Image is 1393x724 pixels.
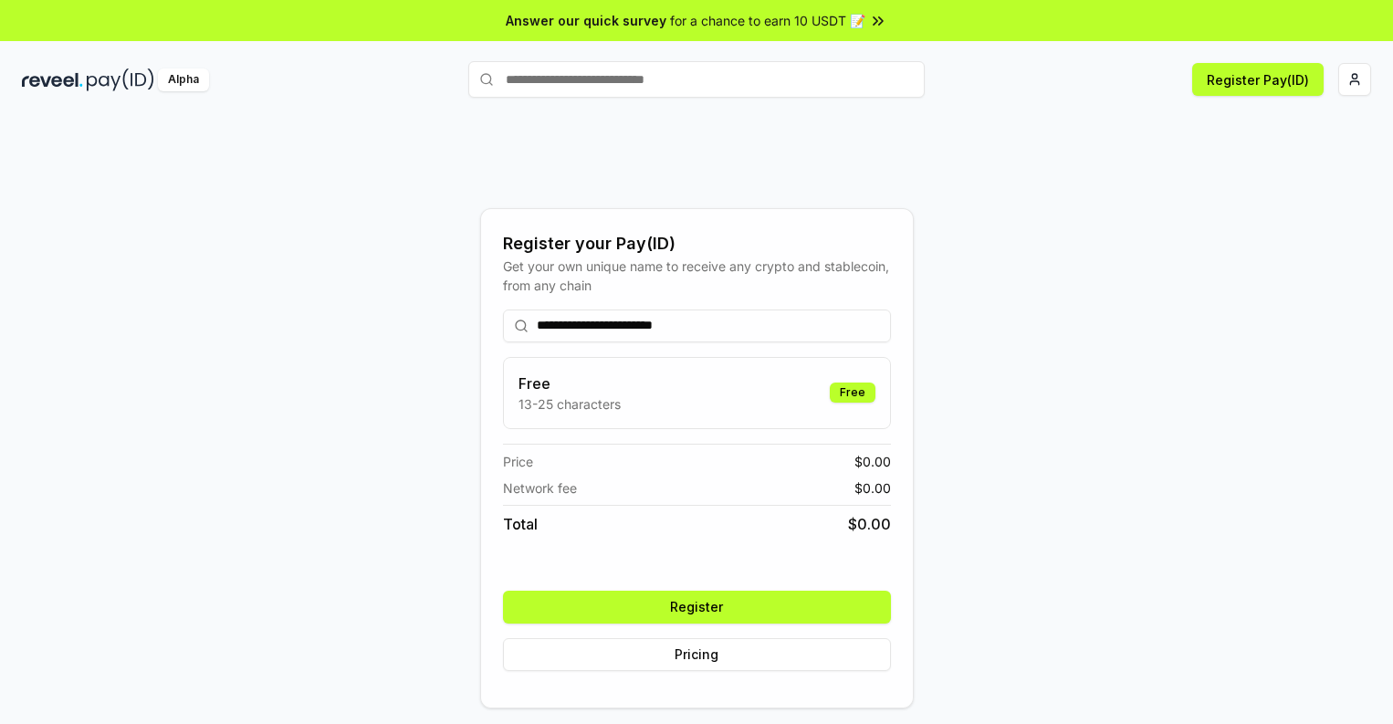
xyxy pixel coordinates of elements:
[670,11,865,30] span: for a chance to earn 10 USDT 📝
[518,372,621,394] h3: Free
[848,513,891,535] span: $ 0.00
[503,257,891,295] div: Get your own unique name to receive any crypto and stablecoin, from any chain
[503,591,891,624] button: Register
[518,394,621,414] p: 13-25 characters
[506,11,666,30] span: Answer our quick survey
[503,231,891,257] div: Register your Pay(ID)
[503,452,533,471] span: Price
[1192,63,1324,96] button: Register Pay(ID)
[830,383,875,403] div: Free
[158,68,209,91] div: Alpha
[854,452,891,471] span: $ 0.00
[22,68,83,91] img: reveel_dark
[854,478,891,498] span: $ 0.00
[503,638,891,671] button: Pricing
[87,68,154,91] img: pay_id
[503,513,538,535] span: Total
[503,478,577,498] span: Network fee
